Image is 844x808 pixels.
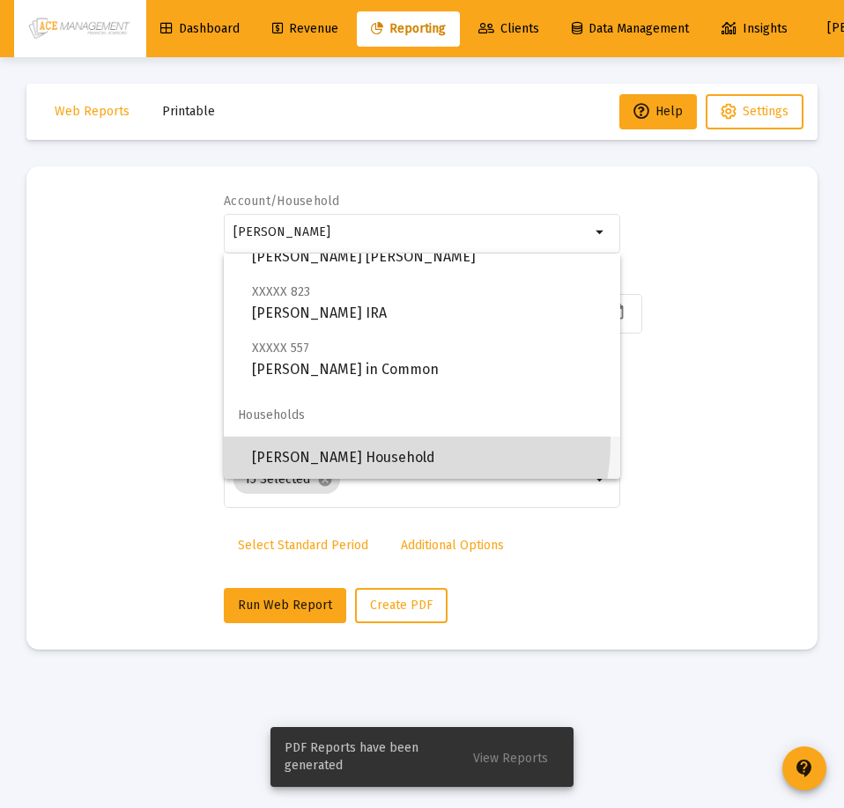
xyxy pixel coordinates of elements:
[459,741,562,773] button: View Reports
[706,94,803,129] button: Settings
[707,11,802,47] a: Insights
[633,104,683,119] span: Help
[473,751,548,766] span: View Reports
[722,21,788,36] span: Insights
[252,437,606,479] span: [PERSON_NAME] Household
[41,94,144,129] button: Web Reports
[160,21,240,36] span: Dashboard
[317,472,333,488] mat-icon: cancel
[27,11,133,47] img: Dashboard
[238,598,332,613] span: Run Web Report
[355,588,448,623] button: Create PDF
[370,598,433,613] span: Create PDF
[233,462,590,497] mat-chip-list: Selection
[252,281,606,324] span: [PERSON_NAME] IRA
[224,588,346,623] button: Run Web Report
[357,11,460,47] a: Reporting
[252,284,310,299] span: XXXXX 823
[590,469,611,490] mat-icon: arrow_drop_down
[233,225,590,239] input: Search or select an account or household
[619,94,697,129] button: Help
[743,104,788,119] span: Settings
[146,11,254,47] a: Dashboard
[478,21,539,36] span: Clients
[224,194,340,209] label: Account/Household
[252,341,309,356] span: XXXXX 557
[558,11,703,47] a: Data Management
[224,394,620,437] span: Households
[148,94,229,129] button: Printable
[401,538,504,553] span: Additional Options
[371,21,446,36] span: Reporting
[285,739,452,775] span: PDF Reports have been generated
[233,466,340,494] mat-chip: 15 Selected
[162,104,215,119] span: Printable
[252,337,606,380] span: [PERSON_NAME] in Common
[272,21,338,36] span: Revenue
[258,11,352,47] a: Revenue
[55,104,130,119] span: Web Reports
[590,222,611,243] mat-icon: arrow_drop_down
[464,11,553,47] a: Clients
[572,21,689,36] span: Data Management
[238,538,368,553] span: Select Standard Period
[794,758,815,779] mat-icon: contact_support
